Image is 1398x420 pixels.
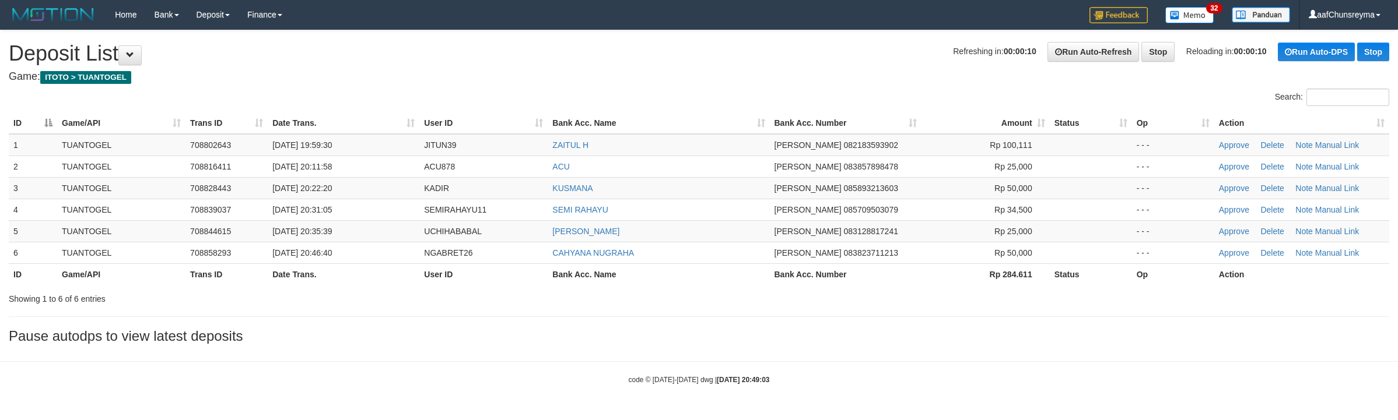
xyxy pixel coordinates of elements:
td: 1 [9,134,57,156]
span: Copy 082183593902 to clipboard [844,140,898,150]
span: 708844615 [190,227,231,236]
a: KUSMANA [552,183,593,193]
span: 708858293 [190,248,231,257]
h1: Deposit List [9,42,1389,65]
td: TUANTOGEL [57,220,185,242]
a: Manual Link [1315,205,1360,214]
th: Rp 284.611 [922,263,1050,285]
a: Manual Link [1315,140,1360,150]
th: Bank Acc. Number [770,263,922,285]
input: Search: [1306,89,1389,106]
a: SEMI RAHAYU [552,205,608,214]
h4: Game: [9,71,1389,83]
a: Note [1295,227,1313,236]
th: Op [1132,263,1214,285]
span: [PERSON_NAME] [775,205,842,214]
a: Approve [1219,205,1249,214]
span: [DATE] 20:46:40 [272,248,332,257]
a: Note [1295,140,1313,150]
strong: 00:00:10 [1234,47,1267,56]
span: Copy 085893213603 to clipboard [844,183,898,193]
td: - - - [1132,177,1214,199]
span: Copy 083857898478 to clipboard [844,162,898,171]
th: Action: activate to sort column ascending [1214,112,1389,134]
span: Reloading in: [1186,47,1267,56]
span: [PERSON_NAME] [775,248,842,257]
a: Delete [1260,162,1284,171]
div: Showing 1 to 6 of 6 entries [9,288,574,305]
span: Rp 25,000 [994,162,1032,171]
a: Note [1295,183,1313,193]
img: panduan.png [1232,7,1290,23]
span: [PERSON_NAME] [775,227,842,236]
th: Trans ID [185,263,268,285]
th: Action [1214,263,1389,285]
img: Button%20Memo.svg [1165,7,1214,23]
a: Delete [1260,183,1284,193]
td: TUANTOGEL [57,134,185,156]
th: Bank Acc. Name [548,263,769,285]
span: Rp 50,000 [994,248,1032,257]
span: JITUN39 [424,140,456,150]
strong: 00:00:10 [1004,47,1036,56]
a: Note [1295,162,1313,171]
th: Bank Acc. Number: activate to sort column ascending [770,112,922,134]
a: ZAITUL H [552,140,588,150]
a: Manual Link [1315,227,1360,236]
td: TUANTOGEL [57,177,185,199]
span: 708802643 [190,140,231,150]
a: Approve [1219,140,1249,150]
th: Bank Acc. Name: activate to sort column ascending [548,112,769,134]
span: 708828443 [190,183,231,193]
a: Manual Link [1315,248,1360,257]
span: Rp 100,111 [990,140,1032,150]
a: Manual Link [1315,162,1360,171]
a: Manual Link [1315,183,1360,193]
span: Rp 34,500 [994,205,1032,214]
a: Delete [1260,248,1284,257]
th: ID: activate to sort column descending [9,112,57,134]
a: Delete [1260,140,1284,150]
a: Stop [1141,42,1175,62]
span: 32 [1206,3,1222,13]
span: NGABRET26 [424,248,472,257]
th: ID [9,263,57,285]
a: Note [1295,248,1313,257]
th: Game/API: activate to sort column ascending [57,112,185,134]
td: - - - [1132,220,1214,242]
span: [DATE] 19:59:30 [272,140,332,150]
span: [PERSON_NAME] [775,162,842,171]
img: Feedback.jpg [1089,7,1148,23]
a: Approve [1219,183,1249,193]
a: Delete [1260,227,1284,236]
td: - - - [1132,156,1214,177]
label: Search: [1275,89,1389,106]
th: Date Trans. [268,263,419,285]
td: 6 [9,242,57,263]
th: Status: activate to sort column ascending [1050,112,1132,134]
th: Status [1050,263,1132,285]
span: UCHIHABABAL [424,227,482,236]
img: MOTION_logo.png [9,6,97,23]
span: Copy 083128817241 to clipboard [844,227,898,236]
span: ACU878 [424,162,455,171]
a: Run Auto-DPS [1278,43,1355,61]
a: ACU [552,162,570,171]
th: Game/API [57,263,185,285]
td: TUANTOGEL [57,156,185,177]
td: 4 [9,199,57,220]
td: - - - [1132,199,1214,220]
th: Date Trans.: activate to sort column ascending [268,112,419,134]
td: - - - [1132,242,1214,263]
span: 708839037 [190,205,231,214]
td: 5 [9,220,57,242]
span: Refreshing in: [953,47,1036,56]
a: Approve [1219,227,1249,236]
td: - - - [1132,134,1214,156]
a: Delete [1260,205,1284,214]
td: 2 [9,156,57,177]
span: [DATE] 20:31:05 [272,205,332,214]
span: ITOTO > TUANTOGEL [40,71,131,84]
th: Op: activate to sort column ascending [1132,112,1214,134]
span: Copy 083823711213 to clipboard [844,248,898,257]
